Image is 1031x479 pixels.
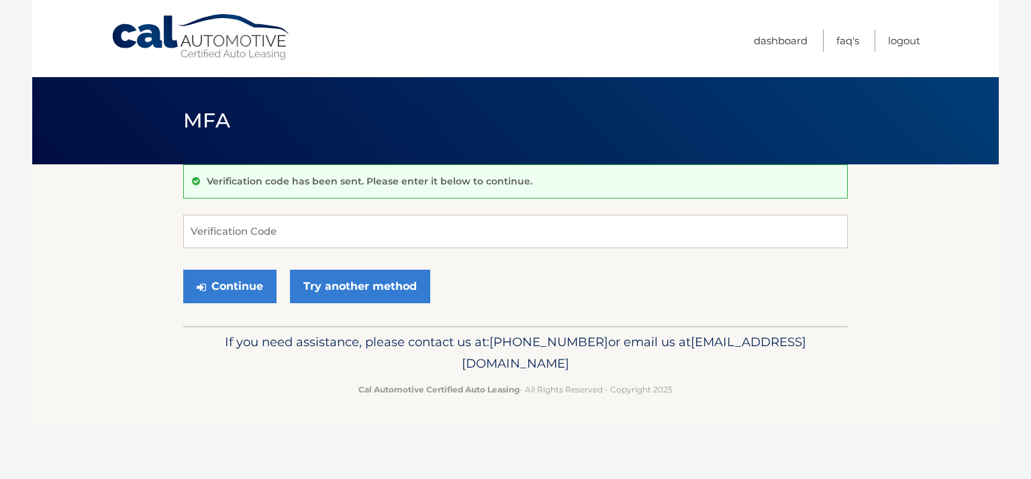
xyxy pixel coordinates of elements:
a: Cal Automotive [111,13,292,61]
span: [PHONE_NUMBER] [489,334,608,350]
span: [EMAIL_ADDRESS][DOMAIN_NAME] [462,334,806,371]
input: Verification Code [183,215,848,248]
strong: Cal Automotive Certified Auto Leasing [358,384,520,394]
a: FAQ's [836,30,859,52]
a: Logout [888,30,920,52]
p: - All Rights Reserved - Copyright 2025 [192,382,839,396]
span: MFA [183,108,230,133]
p: If you need assistance, please contact us at: or email us at [192,331,839,374]
button: Continue [183,270,277,303]
a: Dashboard [754,30,807,52]
p: Verification code has been sent. Please enter it below to continue. [207,175,532,187]
a: Try another method [290,270,430,303]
